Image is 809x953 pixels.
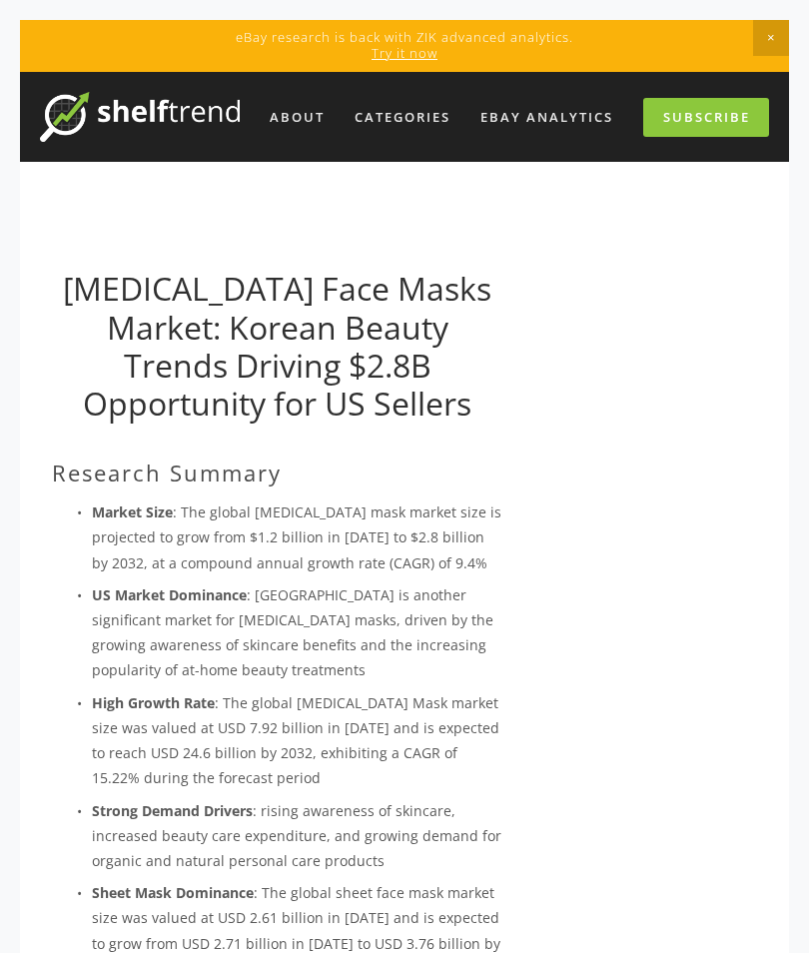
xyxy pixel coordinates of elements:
a: Try it now [372,44,437,62]
img: ShelfTrend [40,92,240,142]
div: Categories [342,101,463,134]
a: [MEDICAL_DATA] Face Masks Market: Korean Beauty Trends Driving $2.8B Opportunity for US Sellers [63,267,491,425]
strong: Strong Demand Drivers [92,801,253,820]
a: Subscribe [643,98,769,137]
span: Close Announcement [753,20,789,56]
p: : [GEOGRAPHIC_DATA] is another significant market for [MEDICAL_DATA] masks, driven by the growing... [92,582,502,683]
strong: US Market Dominance [92,585,247,604]
strong: Market Size [92,502,173,521]
p: : rising awareness of skincare, increased beauty care expenditure, and growing demand for organic... [92,798,502,874]
a: eBay Analytics [467,101,626,134]
p: : The global [MEDICAL_DATA] mask market size is projected to grow from $1.2 billion in [DATE] to ... [92,499,502,575]
h2: Research Summary [52,460,502,485]
strong: Sheet Mask Dominance [92,883,254,902]
p: : The global [MEDICAL_DATA] Mask market size was valued at USD 7.92 billion in [DATE] and is expe... [92,690,502,791]
strong: High Growth Rate [92,693,215,712]
a: About [257,101,338,134]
